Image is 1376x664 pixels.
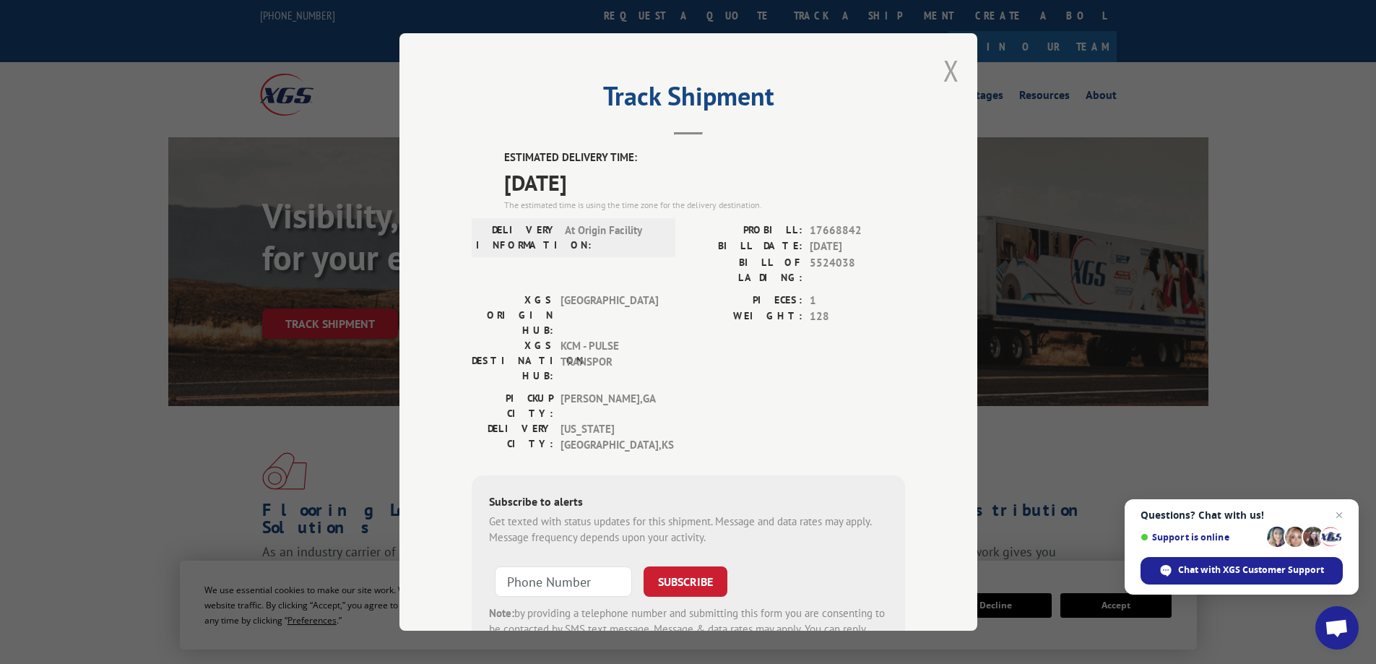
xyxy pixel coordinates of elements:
div: by providing a telephone number and submitting this form you are consenting to be contacted by SM... [489,605,888,655]
span: At Origin Facility [565,223,662,253]
label: PIECES: [688,293,802,309]
span: [DATE] [504,166,905,199]
span: KCM - PULSE TRANSPOR [561,338,658,384]
div: Get texted with status updates for this shipment. Message and data rates may apply. Message frequ... [489,514,888,546]
label: PICKUP CITY: [472,391,553,421]
span: Close chat [1330,506,1348,524]
div: The estimated time is using the time zone for the delivery destination. [504,199,905,212]
span: [PERSON_NAME] , GA [561,391,658,421]
div: Open chat [1315,606,1359,650]
span: Questions? Chat with us! [1141,509,1343,521]
label: XGS ORIGIN HUB: [472,293,553,338]
span: 5524038 [810,255,905,285]
label: BILL DATE: [688,238,802,255]
label: PROBILL: [688,223,802,239]
span: Chat with XGS Customer Support [1178,564,1324,577]
label: WEIGHT: [688,309,802,325]
h2: Track Shipment [472,86,905,113]
label: ESTIMATED DELIVERY TIME: [504,150,905,166]
span: [GEOGRAPHIC_DATA] [561,293,658,338]
strong: Note: [489,606,514,620]
button: Close modal [943,51,959,90]
label: DELIVERY CITY: [472,421,553,454]
span: [DATE] [810,238,905,255]
label: DELIVERY INFORMATION: [476,223,558,253]
div: Chat with XGS Customer Support [1141,557,1343,585]
span: [US_STATE][GEOGRAPHIC_DATA] , KS [561,421,658,454]
span: Support is online [1141,532,1262,543]
span: 128 [810,309,905,325]
span: 1 [810,293,905,309]
label: XGS DESTINATION HUB: [472,338,553,384]
span: 17668842 [810,223,905,239]
button: SUBSCRIBE [644,566,727,597]
input: Phone Number [495,566,632,597]
label: BILL OF LADING: [688,255,802,285]
div: Subscribe to alerts [489,493,888,514]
